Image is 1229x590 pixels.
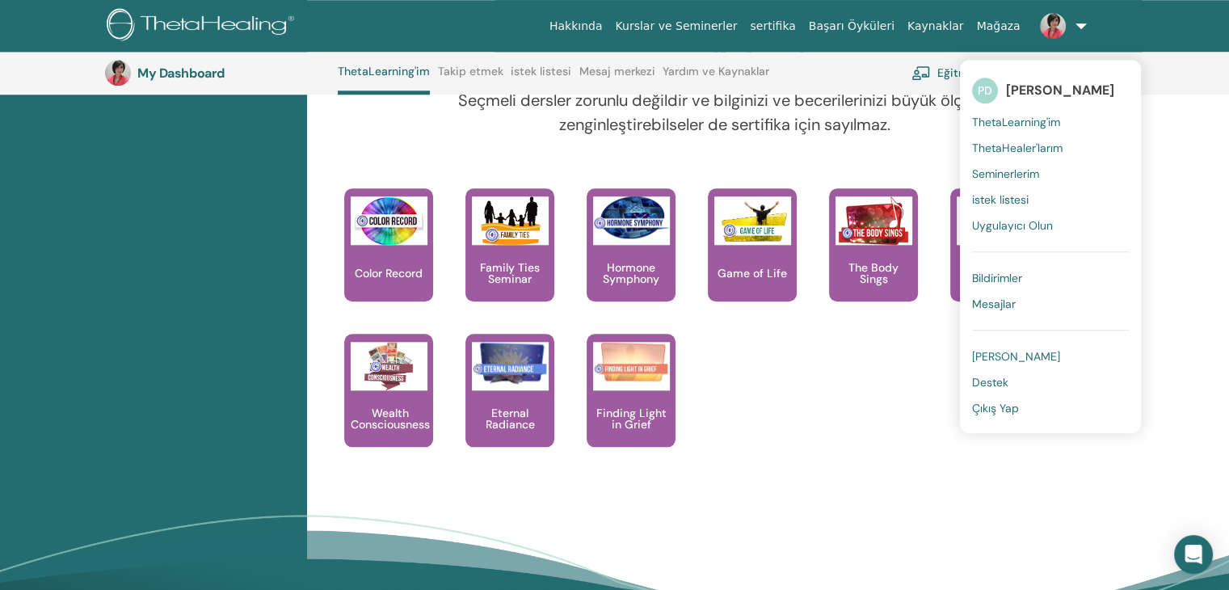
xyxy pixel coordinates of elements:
a: Hakkında [543,11,609,41]
p: Game of Life [711,268,793,279]
a: Çıkış Yap [972,395,1129,421]
a: Finding Light in Grief Finding Light in Grief [587,334,676,479]
a: Kaynaklar [901,11,970,41]
a: Bildirimler [972,265,1129,291]
img: logo.png [107,8,300,44]
img: Game of Life [714,196,791,245]
a: Mağaza [970,11,1026,41]
a: Uygulayıcı Olun [972,213,1129,238]
a: ThetaLearning'im [972,109,1129,135]
a: istek listesi [972,187,1129,213]
div: Open Intercom Messenger [1174,535,1213,574]
span: Çıkış Yap [972,401,1019,415]
img: default.jpg [105,60,131,86]
a: True Alignment With Your Soul Purpose True Alignment With Your Soul Purpose [950,188,1039,334]
span: [PERSON_NAME] [972,349,1060,364]
a: Mesaj merkezi [579,65,655,91]
span: Bildirimler [972,271,1022,285]
a: Başarı Öyküleri [802,11,901,41]
span: Seminerlerim [972,166,1039,181]
img: Family Ties Seminar [472,196,549,245]
p: Color Record [348,268,429,279]
img: Color Record [351,196,427,245]
a: Takip etmek [438,65,503,91]
span: istek listesi [972,192,1029,207]
p: Family Ties Seminar [465,262,554,284]
p: Wealth Consciousness [344,407,436,430]
a: Color Record Color Record [344,188,433,334]
span: Uygulayıcı Olun [972,218,1053,233]
a: Family Ties Seminar Family Ties Seminar [465,188,554,334]
a: Hesabım [1063,55,1136,91]
span: [PERSON_NAME] [1006,82,1114,99]
a: Wealth Consciousness Wealth Consciousness [344,334,433,479]
a: Eğitmen Panosu [911,55,1023,91]
a: ThetaLearning'im [338,65,430,95]
a: Kurslar ve Seminerler [608,11,743,41]
p: Eternal Radiance [465,407,554,430]
img: chalkboard-teacher.svg [911,65,931,80]
a: Game of Life Game of Life [708,188,797,334]
span: PD [972,78,998,103]
a: ThetaHealer'larım [972,135,1129,161]
img: Hormone Symphony [593,196,670,239]
a: Yardım ve Kaynaklar [663,65,769,91]
img: True Alignment With Your Soul Purpose [957,196,1033,240]
a: Seminerlerim [972,161,1129,187]
img: Finding Light in Grief [593,342,670,385]
a: The Body Sings The Body Sings [829,188,918,334]
p: Seçmeli dersler zorunlu değildir ve bilginizi ve becerilerinizi büyük ölçüde zenginleştirebilsele... [442,88,1008,137]
img: Eternal Radiance [472,342,549,385]
a: istek listesi [511,65,571,91]
span: Destek [972,375,1008,390]
p: Finding Light in Grief [587,407,676,430]
img: Wealth Consciousness [351,342,427,390]
span: ThetaHealer'larım [972,141,1063,155]
a: Mesajlar [972,291,1129,317]
img: The Body Sings [835,196,912,245]
img: default.jpg [1040,13,1066,39]
a: Destek [972,369,1129,395]
a: Eternal Radiance Eternal Radiance [465,334,554,479]
p: Hormone Symphony [587,262,676,284]
span: ThetaLearning'im [972,115,1060,129]
p: True Alignment With Your Soul Purpose [950,251,1039,296]
a: [PERSON_NAME] [972,343,1129,369]
a: sertifika [743,11,802,41]
p: The Body Sings [829,262,918,284]
span: Mesajlar [972,297,1016,311]
h3: My Dashboard [137,65,299,81]
a: Hormone Symphony Hormone Symphony [587,188,676,334]
a: PD[PERSON_NAME] [972,72,1129,109]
